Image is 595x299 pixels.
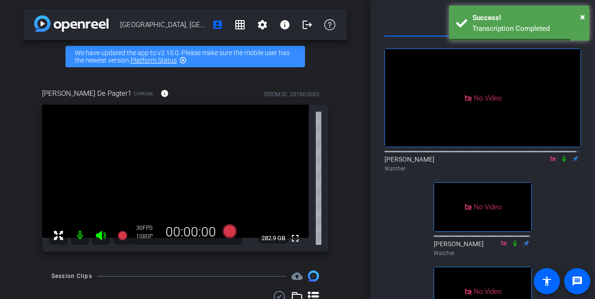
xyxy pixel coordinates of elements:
[134,90,153,97] span: Chrome
[279,19,290,30] mat-icon: info
[385,164,581,173] div: Watcher
[42,88,131,99] span: [PERSON_NAME] De Pagter1
[472,23,582,34] div: Transcription Completed
[580,10,585,24] button: Close
[264,90,319,99] div: ROOM ID: 281863683
[143,225,152,231] span: FPS
[234,19,246,30] mat-icon: grid_on
[291,271,303,282] mat-icon: cloud_upload
[291,271,303,282] span: Destinations for your clips
[302,19,313,30] mat-icon: logout
[472,13,582,23] div: Success!
[258,233,289,244] span: 282.9 GB
[120,15,206,34] span: [GEOGRAPHIC_DATA], [GEOGRAPHIC_DATA], [GEOGRAPHIC_DATA], [GEOGRAPHIC_DATA], [GEOGRAPHIC_DATA]
[160,224,222,240] div: 00:00:00
[212,19,223,30] mat-icon: account_box
[474,93,501,102] span: No Video
[474,287,501,295] span: No Video
[51,271,92,281] div: Session Clips
[160,89,169,98] mat-icon: info
[34,15,109,32] img: app-logo
[65,46,305,67] div: We have updated the app to v2.15.0. Please make sure the mobile user has the newest version.
[179,57,187,64] mat-icon: highlight_off
[136,224,160,232] div: 30
[257,19,268,30] mat-icon: settings
[434,239,532,257] div: [PERSON_NAME]
[434,249,532,257] div: Watcher
[290,233,301,244] mat-icon: fullscreen
[136,233,160,240] div: 1080P
[474,203,501,211] span: No Video
[580,11,585,22] span: ×
[572,276,583,287] mat-icon: message
[131,57,177,64] a: Platform Status
[308,271,319,282] img: Session clips
[385,155,581,173] div: [PERSON_NAME]
[541,276,552,287] mat-icon: accessibility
